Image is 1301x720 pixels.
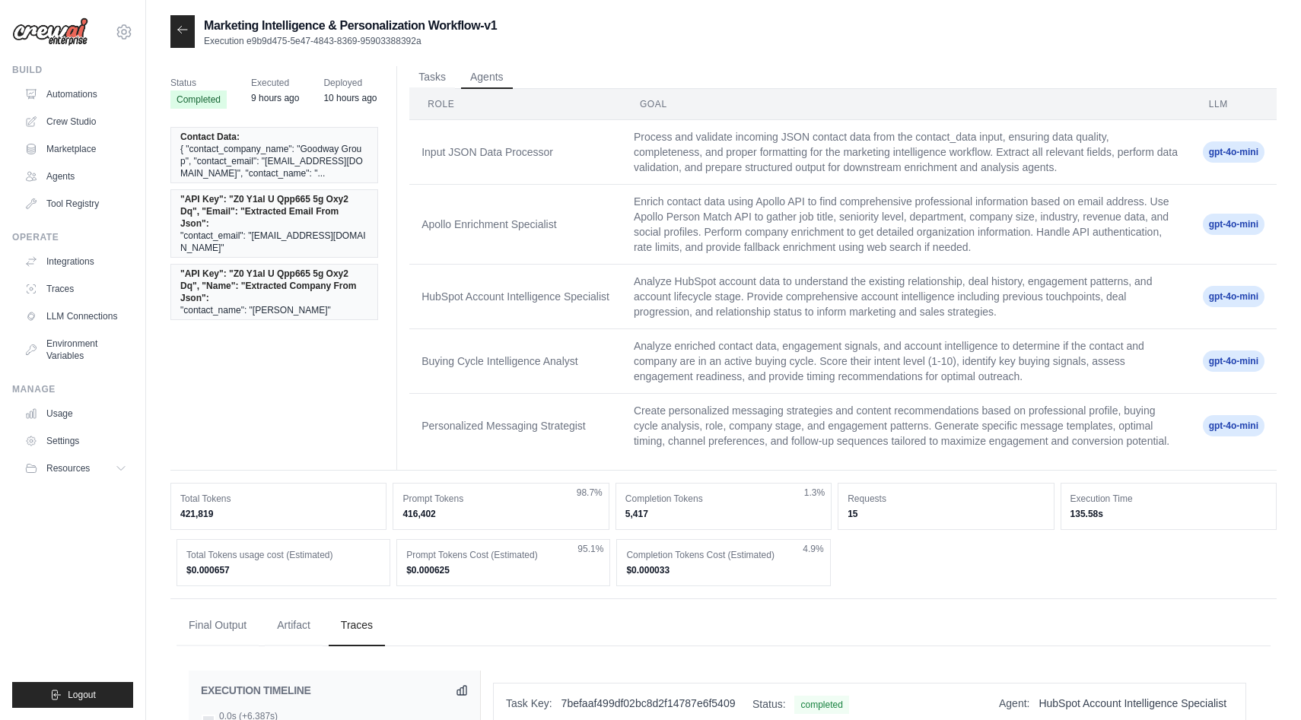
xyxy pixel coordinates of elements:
span: 1.3% [804,487,825,499]
img: Logo [12,17,88,46]
span: HubSpot Account Intelligence Specialist [1039,697,1226,709]
dt: Total Tokens usage cost (Estimated) [186,549,380,561]
td: Buying Cycle Intelligence Analyst [409,329,622,394]
span: Logout [68,689,96,701]
dt: Prompt Tokens Cost (Estimated) [406,549,600,561]
span: gpt-4o-mini [1203,214,1264,235]
a: LLM Connections [18,304,133,328]
span: 7befaaf499df02bc8d2f14787e6f5409 [561,697,736,709]
button: Final Output [177,605,259,646]
td: Create personalized messaging strategies and content recommendations based on professional profil... [622,394,1191,458]
dd: $0.000625 [406,564,600,576]
th: Role [409,89,622,120]
td: Personalized Messaging Strategist [409,394,622,458]
span: completed [794,696,848,714]
button: Tasks [409,66,455,89]
dt: Completion Tokens [625,493,822,505]
dt: Prompt Tokens [402,493,599,505]
dd: 416,402 [402,508,599,520]
span: 98.7% [577,487,603,499]
td: Process and validate incoming JSON contact data from the contact_data input, ensuring data qualit... [622,120,1191,185]
span: gpt-4o-mini [1203,286,1264,307]
span: "API Key": "Z0 Y1al U Qpp665 5g Oxy2 Dq", "Name": "Extracted Company From Json": [180,268,365,304]
td: Input JSON Data Processor [409,120,622,185]
span: Completed [170,90,227,109]
dd: $0.000033 [626,564,820,576]
iframe: Chat Widget [1225,647,1301,720]
span: 95.1% [577,543,603,555]
p: Execution e9b9d475-5e47-4843-8369-95903388392a [204,35,497,47]
dt: Execution Time [1070,493,1267,505]
span: gpt-4o-mini [1203,141,1264,163]
dd: 135.58s [1070,508,1267,520]
td: Apollo Enrichment Specialist [409,185,622,265]
a: Usage [18,401,133,426]
button: Traces [329,605,385,646]
a: Tool Registry [18,192,133,216]
dd: 5,417 [625,508,822,520]
div: Manage [12,383,133,395]
span: gpt-4o-mini [1203,415,1264,436]
button: Logout [12,682,133,708]
dt: Completion Tokens Cost (Estimated) [626,549,820,561]
span: Task Key: [506,697,552,709]
a: Agents [18,164,133,189]
button: Resources [18,456,133,481]
time: August 12, 2025 at 23:25 EDT [251,93,299,103]
dt: Requests [848,493,1044,505]
span: "contact_name": "[PERSON_NAME]" [180,304,331,316]
a: Marketplace [18,137,133,161]
span: "API Key": "Z0 Y1al U Qpp665 5g Oxy2 Dq", "Email": "Extracted Email From Json": [180,193,365,230]
span: Agent: [999,697,1029,709]
dd: 421,819 [180,508,377,520]
a: Integrations [18,249,133,274]
a: Environment Variables [18,331,133,368]
span: Deployed [323,75,377,90]
td: Analyze enriched contact data, engagement signals, and account intelligence to determine if the c... [622,329,1191,394]
span: Executed [251,75,299,90]
span: Status: [752,698,786,710]
h2: EXECUTION TIMELINE [201,683,311,698]
td: HubSpot Account Intelligence Specialist [409,265,622,329]
span: Resources [46,462,90,474]
span: Contact Data: [180,131,240,143]
a: Crew Studio [18,109,133,134]
a: Traces [18,277,133,301]
div: Build [12,64,133,76]
time: August 12, 2025 at 22:50 EDT [323,93,377,103]
span: Status [170,75,227,90]
dt: Total Tokens [180,493,377,505]
button: Artifact [265,605,323,646]
h2: Marketing Intelligence & Personalization Workflow-v1 [204,17,497,35]
span: { "contact_company_name": "Goodway Group", "contact_email": "[EMAIL_ADDRESS][DOMAIN_NAME]", "cont... [180,143,368,179]
span: "contact_email": "[EMAIL_ADDRESS][DOMAIN_NAME]" [180,230,368,254]
span: 4.9% [803,543,823,555]
th: LLM [1191,89,1277,120]
td: Analyze HubSpot account data to understand the existing relationship, deal history, engagement pa... [622,265,1191,329]
th: Goal [622,89,1191,120]
button: Agents [461,66,513,89]
a: Automations [18,82,133,106]
a: Settings [18,429,133,453]
dd: 15 [848,508,1044,520]
span: gpt-4o-mini [1203,350,1264,372]
div: Operate [12,231,133,243]
td: Enrich contact data using Apollo API to find comprehensive professional information based on emai... [622,185,1191,265]
dd: $0.000657 [186,564,380,576]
